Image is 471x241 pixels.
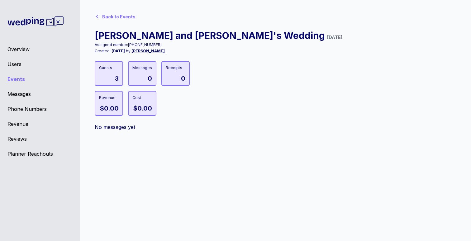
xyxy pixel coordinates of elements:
[95,49,342,54] div: Created: by
[102,14,136,20] div: Back to Events
[95,42,342,47] div: Assigned number: [PHONE_NUMBER]
[132,95,152,100] div: Cost
[7,135,72,143] a: Reviews
[181,74,185,83] div: 0
[7,45,72,53] a: Overview
[95,30,342,41] div: [PERSON_NAME] and [PERSON_NAME]'s Wedding
[7,150,72,158] a: Planner Reachouts
[166,65,185,70] div: Receipts
[115,74,119,83] div: 3
[7,75,72,83] a: Events
[148,74,152,83] div: 0
[327,35,342,40] span: [DATE]
[99,65,119,70] div: Guests
[112,49,125,53] span: [DATE]
[7,60,72,68] a: Users
[7,105,72,113] a: Phone Numbers
[7,90,72,98] a: Messages
[131,49,165,53] span: [PERSON_NAME]
[133,104,152,113] div: $0.00
[7,120,72,128] a: Revenue
[132,65,152,70] div: Messages
[95,123,135,131] div: No messages yet
[100,104,119,113] div: $0.00
[99,95,119,100] div: Revenue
